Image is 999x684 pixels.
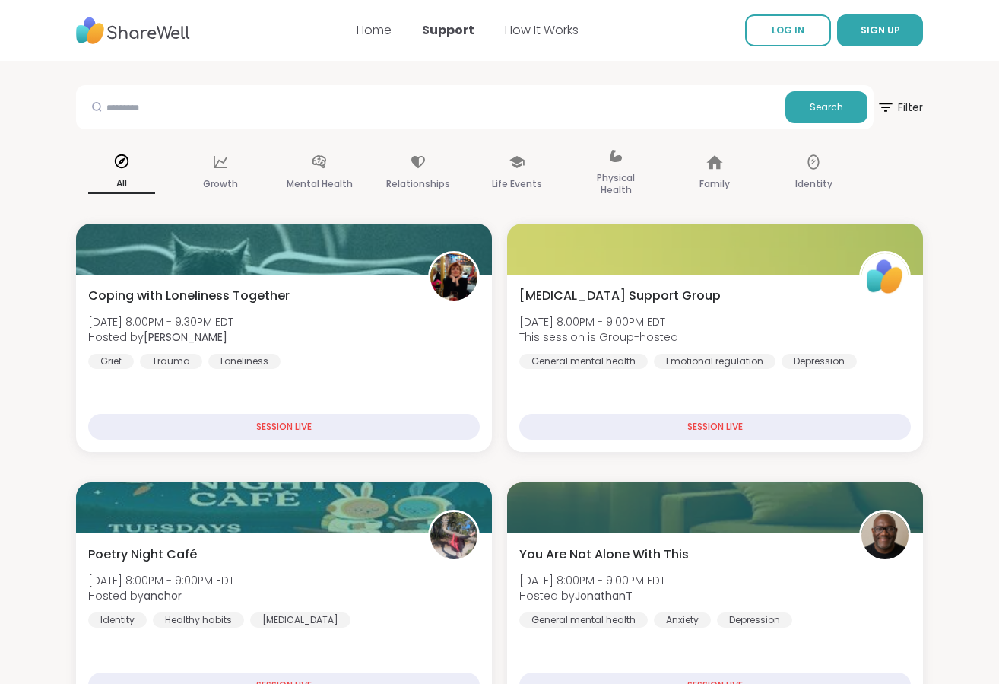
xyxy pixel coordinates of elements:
[861,253,909,301] img: ShareWell
[144,329,227,345] b: [PERSON_NAME]
[519,287,721,305] span: [MEDICAL_DATA] Support Group
[492,175,542,193] p: Life Events
[208,354,281,369] div: Loneliness
[88,588,234,603] span: Hosted by
[153,612,244,628] div: Healthy habits
[699,175,730,193] p: Family
[519,354,648,369] div: General mental health
[88,354,134,369] div: Grief
[88,314,233,329] span: [DATE] 8:00PM - 9:30PM EDT
[717,612,792,628] div: Depression
[837,14,923,46] button: SIGN UP
[88,329,233,345] span: Hosted by
[287,175,353,193] p: Mental Health
[782,354,857,369] div: Depression
[357,21,392,39] a: Home
[88,287,290,305] span: Coping with Loneliness Together
[519,588,665,603] span: Hosted by
[519,414,911,440] div: SESSION LIVE
[88,546,197,564] span: Poetry Night Café
[88,573,234,588] span: [DATE] 8:00PM - 9:00PM EDT
[877,85,923,129] button: Filter
[582,169,649,199] p: Physical Health
[88,414,480,440] div: SESSION LIVE
[519,314,678,329] span: [DATE] 8:00PM - 9:00PM EDT
[76,10,190,52] img: ShareWell Nav Logo
[877,89,923,126] span: Filter
[861,24,900,37] span: SIGN UP
[795,175,832,193] p: Identity
[519,573,665,588] span: [DATE] 8:00PM - 9:00PM EDT
[861,512,909,559] img: JonathanT
[140,354,202,369] div: Trauma
[575,588,633,603] b: JonathanT
[430,512,477,559] img: anchor
[654,354,775,369] div: Emotional regulation
[772,24,804,37] span: LOG IN
[250,612,350,628] div: [MEDICAL_DATA]
[519,546,689,564] span: You Are Not Alone With This
[422,21,474,39] a: Support
[430,253,477,301] img: Judy
[144,588,182,603] b: anchor
[519,612,648,628] div: General mental health
[785,91,867,123] button: Search
[810,100,843,114] span: Search
[88,174,155,194] p: All
[654,612,711,628] div: Anxiety
[386,175,450,193] p: Relationships
[505,21,579,39] a: How It Works
[203,175,238,193] p: Growth
[519,329,678,345] span: This session is Group-hosted
[745,14,831,46] a: LOG IN
[88,612,147,628] div: Identity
